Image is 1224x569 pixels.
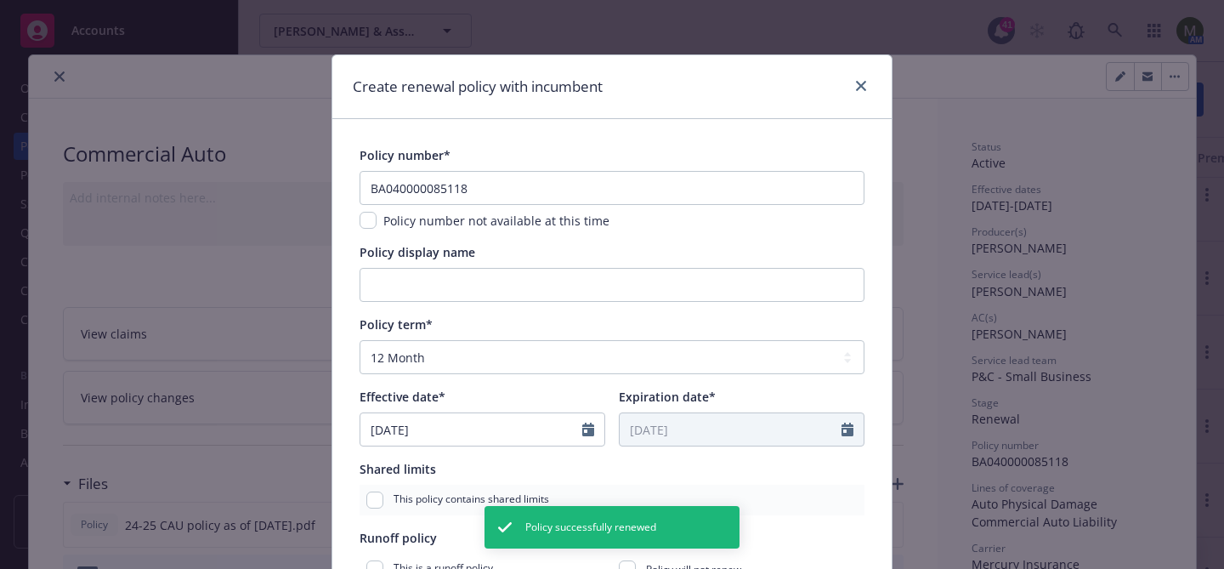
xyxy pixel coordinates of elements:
[620,413,841,446] input: MM/DD/YYYY
[383,213,609,229] span: Policy number not available at this time
[360,147,450,163] span: Policy number*
[619,389,716,405] span: Expiration date*
[360,461,436,477] span: Shared limits
[360,244,475,260] span: Policy display name
[851,76,871,96] a: close
[360,389,445,405] span: Effective date*
[360,530,437,546] span: Runoff policy
[360,316,433,333] span: Policy term*
[360,485,864,515] div: This policy contains shared limits
[353,76,603,98] h1: Create renewal policy with incumbent
[360,413,582,446] input: MM/DD/YYYY
[841,423,853,436] svg: Calendar
[525,520,656,535] span: Policy successfully renewed
[582,423,594,436] svg: Calendar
